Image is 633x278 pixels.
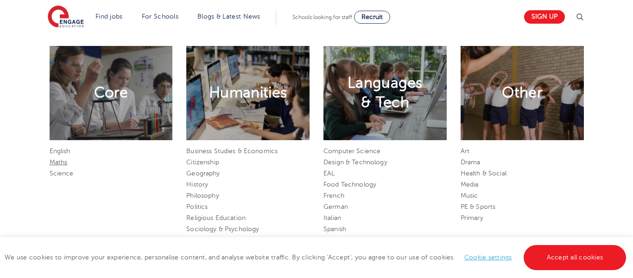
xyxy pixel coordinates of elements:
[323,159,387,166] a: Design & Technology
[197,13,260,20] a: Blogs & Latest News
[461,148,469,155] a: Art
[186,181,208,188] a: History
[186,226,259,233] a: Sociology & Psychology
[95,13,123,20] a: Find jobs
[186,148,278,155] a: Business Studies & Economics
[461,214,483,221] a: Primary
[323,214,341,221] a: Italian
[50,170,74,177] a: Science
[461,181,479,188] a: Media
[186,214,246,221] a: Religious Education
[461,192,478,199] a: Music
[464,254,512,261] a: Cookie settings
[186,203,208,210] a: Politics
[292,14,352,20] span: Schools looking for staff
[323,237,346,244] a: Textiles
[354,11,390,24] a: Recruit
[209,83,287,103] h2: Humanities
[524,10,565,24] a: Sign up
[323,148,380,155] a: Computer Science
[186,170,220,177] a: Geography
[348,73,423,112] h2: Languages & Tech
[50,148,70,155] a: English
[323,192,344,199] a: French
[142,13,178,20] a: For Schools
[461,170,506,177] a: Health & Social
[186,159,219,166] a: Citizenship
[50,159,68,166] a: Maths
[5,254,628,261] span: We use cookies to improve your experience, personalise content, and analyse website traffic. By c...
[524,245,627,270] a: Accept all cookies
[361,13,383,20] span: Recruit
[323,226,346,233] a: Spanish
[94,83,128,103] h2: Core
[502,83,542,103] h2: Other
[323,170,335,177] a: EAL
[323,203,348,210] a: German
[461,203,496,210] a: PE & Sports
[48,6,84,29] img: Engage Education
[323,181,376,188] a: Food Technology
[186,192,219,199] a: Philosophy
[461,159,481,166] a: Drama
